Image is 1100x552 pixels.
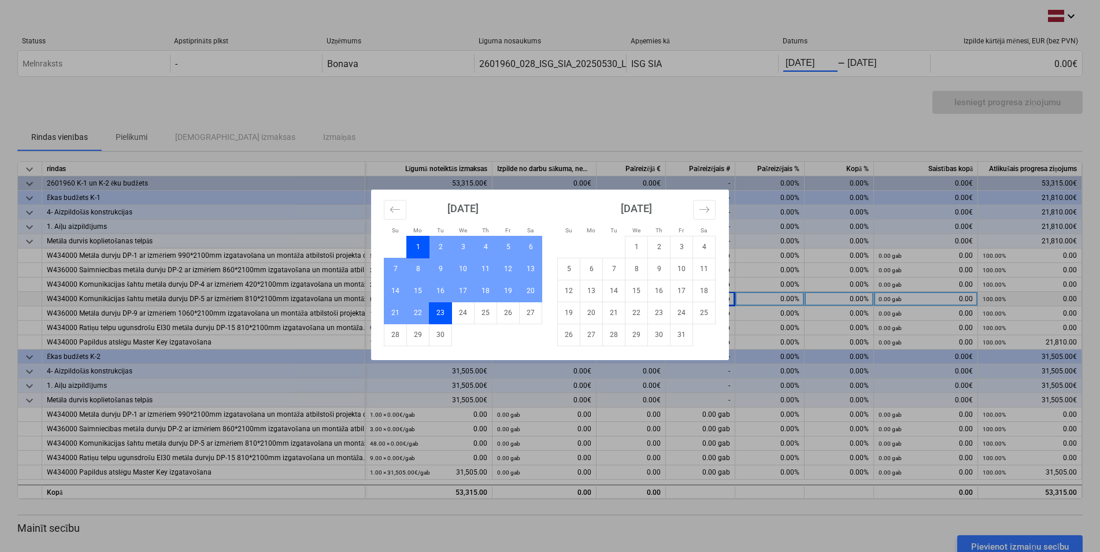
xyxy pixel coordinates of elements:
td: Choose Tuesday, October 7, 2025 as your check-in date. It's available. [603,258,625,280]
td: Choose Friday, September 12, 2025 as your check-in date. It's available. [497,258,520,280]
td: Choose Wednesday, October 15, 2025 as your check-in date. It's available. [625,280,648,302]
td: Choose Thursday, September 25, 2025 as your check-in date. It's available. [475,302,497,324]
td: Choose Sunday, September 14, 2025 as your check-in date. It's available. [384,280,407,302]
td: Choose Tuesday, October 28, 2025 as your check-in date. It's available. [603,324,625,346]
div: Calendar [371,190,729,360]
td: Choose Friday, September 19, 2025 as your check-in date. It's available. [497,280,520,302]
td: Choose Thursday, September 18, 2025 as your check-in date. It's available. [475,280,497,302]
td: Choose Monday, October 13, 2025 as your check-in date. It's available. [580,280,603,302]
small: Su [392,227,399,234]
small: Tu [437,227,444,234]
small: Tu [610,227,617,234]
td: Choose Monday, September 22, 2025 as your check-in date. It's available. [407,302,429,324]
td: Choose Sunday, October 26, 2025 as your check-in date. It's available. [558,324,580,346]
td: Choose Sunday, October 5, 2025 as your check-in date. It's available. [558,258,580,280]
td: Choose Thursday, September 11, 2025 as your check-in date. It's available. [475,258,497,280]
td: Choose Friday, September 26, 2025 as your check-in date. It's available. [497,302,520,324]
small: Sa [701,227,707,234]
small: Fr [679,227,684,234]
button: Move backward to switch to the previous month. [384,200,406,220]
td: Choose Thursday, October 30, 2025 as your check-in date. It's available. [648,324,671,346]
td: Choose Saturday, October 4, 2025 as your check-in date. It's available. [693,236,716,258]
td: Choose Wednesday, October 22, 2025 as your check-in date. It's available. [625,302,648,324]
small: Th [482,227,489,234]
td: Choose Wednesday, September 17, 2025 as your check-in date. It's available. [452,280,475,302]
small: Th [655,227,662,234]
td: Choose Saturday, September 6, 2025 as your check-in date. It's available. [520,236,542,258]
small: Su [565,227,572,234]
td: Choose Sunday, September 7, 2025 as your check-in date. It's available. [384,258,407,280]
td: Choose Monday, September 29, 2025 as your check-in date. It's available. [407,324,429,346]
strong: [DATE] [447,202,479,214]
td: Choose Sunday, September 21, 2025 as your check-in date. It's available. [384,302,407,324]
td: Choose Wednesday, September 10, 2025 as your check-in date. It's available. [452,258,475,280]
td: Choose Monday, October 20, 2025 as your check-in date. It's available. [580,302,603,324]
td: Choose Monday, October 6, 2025 as your check-in date. It's available. [580,258,603,280]
td: Choose Saturday, September 13, 2025 as your check-in date. It's available. [520,258,542,280]
td: Choose Friday, October 3, 2025 as your check-in date. It's available. [671,236,693,258]
td: Choose Tuesday, September 9, 2025 as your check-in date. It's available. [429,258,452,280]
td: Choose Thursday, September 4, 2025 as your check-in date. It's available. [475,236,497,258]
small: Mo [413,227,422,234]
small: We [632,227,640,234]
td: Choose Friday, September 5, 2025 as your check-in date. It's available. [497,236,520,258]
td: Choose Wednesday, October 8, 2025 as your check-in date. It's available. [625,258,648,280]
td: Choose Tuesday, September 2, 2025 as your check-in date. It's available. [429,236,452,258]
td: Choose Saturday, September 27, 2025 as your check-in date. It's available. [520,302,542,324]
td: Choose Saturday, October 25, 2025 as your check-in date. It's available. [693,302,716,324]
small: Sa [527,227,534,234]
td: Choose Monday, October 27, 2025 as your check-in date. It's available. [580,324,603,346]
td: Choose Tuesday, October 21, 2025 as your check-in date. It's available. [603,302,625,324]
td: Choose Friday, October 17, 2025 as your check-in date. It's available. [671,280,693,302]
td: Choose Wednesday, October 29, 2025 as your check-in date. It's available. [625,324,648,346]
td: Choose Wednesday, October 1, 2025 as your check-in date. It's available. [625,236,648,258]
button: Move forward to switch to the next month. [693,200,716,220]
td: Choose Wednesday, September 3, 2025 as your check-in date. It's available. [452,236,475,258]
td: Choose Sunday, October 12, 2025 as your check-in date. It's available. [558,280,580,302]
td: Selected. Tuesday, September 23, 2025 [429,302,452,324]
small: Fr [505,227,510,234]
td: Selected. Monday, September 1, 2025 [407,236,429,258]
td: Choose Tuesday, September 30, 2025 as your check-in date. It's available. [429,324,452,346]
td: Choose Saturday, September 20, 2025 as your check-in date. It's available. [520,280,542,302]
td: Choose Wednesday, September 24, 2025 as your check-in date. It's available. [452,302,475,324]
td: Choose Tuesday, September 16, 2025 as your check-in date. It's available. [429,280,452,302]
td: Choose Friday, October 10, 2025 as your check-in date. It's available. [671,258,693,280]
td: Choose Tuesday, October 14, 2025 as your check-in date. It's available. [603,280,625,302]
td: Choose Sunday, September 28, 2025 as your check-in date. It's available. [384,324,407,346]
td: Choose Thursday, October 23, 2025 as your check-in date. It's available. [648,302,671,324]
td: Choose Friday, October 31, 2025 as your check-in date. It's available. [671,324,693,346]
strong: [DATE] [621,202,652,214]
small: Mo [587,227,595,234]
td: Choose Monday, September 8, 2025 as your check-in date. It's available. [407,258,429,280]
td: Choose Friday, October 24, 2025 as your check-in date. It's available. [671,302,693,324]
td: Choose Saturday, October 11, 2025 as your check-in date. It's available. [693,258,716,280]
td: Choose Thursday, October 2, 2025 as your check-in date. It's available. [648,236,671,258]
td: Choose Sunday, October 19, 2025 as your check-in date. It's available. [558,302,580,324]
td: Choose Thursday, October 9, 2025 as your check-in date. It's available. [648,258,671,280]
td: Choose Monday, September 15, 2025 as your check-in date. It's available. [407,280,429,302]
td: Choose Saturday, October 18, 2025 as your check-in date. It's available. [693,280,716,302]
small: We [459,227,467,234]
td: Choose Thursday, October 16, 2025 as your check-in date. It's available. [648,280,671,302]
